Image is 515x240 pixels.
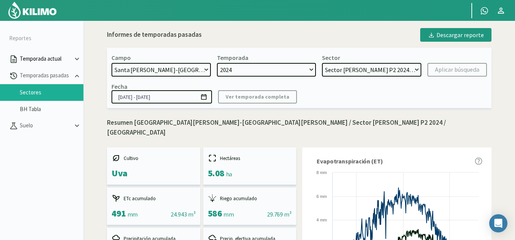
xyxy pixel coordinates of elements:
[322,54,340,61] div: Sector
[18,121,73,130] p: Suelo
[20,89,83,96] a: Sectores
[317,194,327,199] text: 6 mm
[317,218,327,222] text: 4 mm
[111,167,127,179] span: Uva
[203,147,297,185] kil-mini-card: report-summary-cards.HECTARES
[226,170,232,178] span: ha
[18,55,73,63] p: Temporada actual
[171,210,195,219] div: 24.943 m³
[20,106,83,113] a: BH Tabla
[420,28,491,42] button: Descargar reporte
[267,210,292,219] div: 29.769 m³
[317,170,327,175] text: 8 mm
[428,30,484,39] div: Descargar reporte
[127,210,138,218] span: mm
[111,207,126,219] span: 491
[208,207,222,219] span: 586
[107,118,491,138] p: Resumen [GEOGRAPHIC_DATA][PERSON_NAME]-[GEOGRAPHIC_DATA][PERSON_NAME] / Sector [PERSON_NAME] P2 2...
[489,214,507,232] div: Open Intercom Messenger
[111,54,131,61] div: Campo
[111,83,127,90] div: Fecha
[107,188,200,225] kil-mini-card: report-summary-cards.ACCUMULATED_ETC
[111,194,196,203] div: ETc acumulado
[208,194,292,203] div: Riego acumulado
[317,157,383,166] span: Evapotranspiración (ET)
[217,54,248,61] div: Temporada
[203,188,297,225] kil-mini-card: report-summary-cards.ACCUMULATED_IRRIGATION
[18,71,73,80] p: Temporadas pasadas
[208,154,292,163] div: Hectáreas
[223,210,234,218] span: mm
[208,167,225,179] span: 5.08
[8,1,57,19] img: Kilimo
[107,147,200,185] kil-mini-card: report-summary-cards.CROP
[107,30,202,40] div: Informes de temporadas pasadas
[111,90,212,104] input: dd/mm/yyyy - dd/mm/yyyy
[111,154,196,163] div: Cultivo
